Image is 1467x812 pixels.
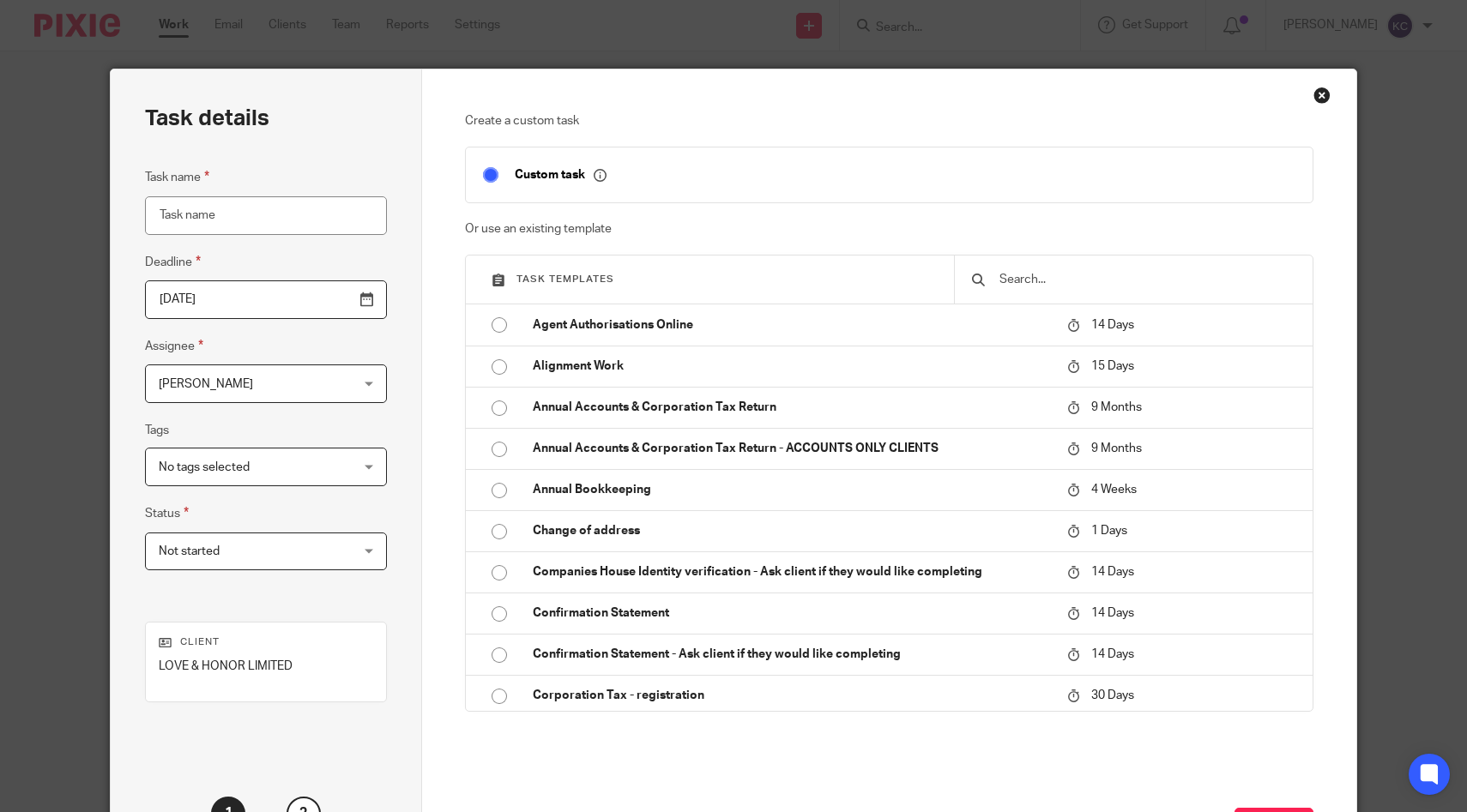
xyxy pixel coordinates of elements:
[145,336,203,356] label: Assignee
[1091,484,1137,496] span: 4 Weeks
[533,522,1050,539] p: Change of address
[533,646,1050,663] p: Confirmation Statement - Ask client if they would like completing
[1091,648,1134,660] span: 14 Days
[533,604,1050,622] p: Confirmation Statement
[465,220,1313,238] p: Or use an existing template
[533,399,1050,416] p: Annual Accounts & Corporation Tax Return
[145,167,209,187] label: Task name
[145,503,189,523] label: Status
[533,687,1050,704] p: Corporation Tax - registration
[516,274,614,284] span: Task templates
[533,440,1050,457] p: Annual Accounts & Corporation Tax Return - ACCOUNTS ONLY CLIENTS
[533,316,1050,334] p: Agent Authorisations Online
[1313,87,1331,104] div: Close this dialog window
[145,104,269,133] h2: Task details
[533,481,1050,498] p: Annual Bookkeeping
[159,635,373,649] p: Client
[533,358,1050,375] p: Alignment Work
[515,167,607,183] p: Custom task
[145,280,387,319] input: Pick a date
[145,196,387,235] input: Task name
[998,270,1295,289] input: Search...
[159,378,253,390] span: [PERSON_NAME]
[465,112,1313,129] p: Create a custom task
[1091,360,1134,372] span: 15 Days
[1091,607,1134,619] span: 14 Days
[159,658,373,675] p: LOVE & HONOR LIMITED
[159,461,250,473] span: No tags selected
[1091,319,1134,331] span: 14 Days
[1091,401,1142,413] span: 9 Months
[533,563,1050,580] p: Companies House Identity verification - Ask client if they would like completing
[1091,689,1134,701] span: 30 Days
[159,545,220,557] span: Not started
[1091,566,1134,578] span: 14 Days
[1091,525,1127,537] span: 1 Days
[1091,442,1142,454] span: 9 Months
[145,422,169,439] label: Tags
[145,252,201,272] label: Deadline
